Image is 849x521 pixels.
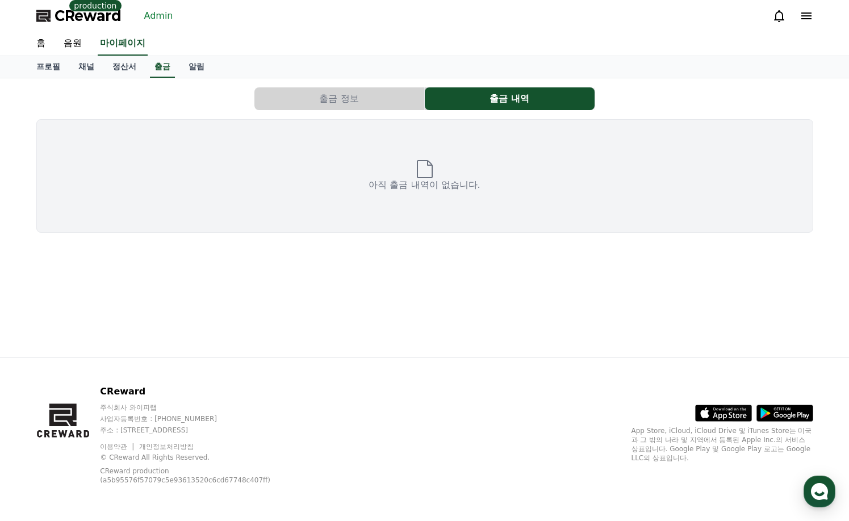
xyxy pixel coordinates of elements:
[69,56,103,78] a: 채널
[425,87,595,110] a: 출금 내역
[100,426,299,435] p: 주소 : [STREET_ADDRESS]
[369,178,480,192] p: 아직 출금 내역이 없습니다.
[100,385,299,398] p: CReward
[100,467,282,485] p: CReward production (a5b95576f57079c5e93613520c6cd67748c407ff)
[27,32,55,56] a: 홈
[100,414,299,423] p: 사업자등록번호 : [PHONE_NUMBER]
[254,87,424,110] button: 출금 정보
[55,32,91,56] a: 음원
[100,453,299,462] p: © CReward All Rights Reserved.
[27,56,69,78] a: 프로필
[36,7,122,25] a: CReward
[150,56,175,78] a: 출금
[425,87,595,110] button: 출금 내역
[103,56,145,78] a: 정산서
[100,403,299,412] p: 주식회사 와이피랩
[98,32,148,56] a: 마이페이지
[254,87,425,110] a: 출금 정보
[55,7,122,25] span: CReward
[631,426,813,463] p: App Store, iCloud, iCloud Drive 및 iTunes Store는 미국과 그 밖의 나라 및 지역에서 등록된 Apple Inc.의 서비스 상표입니다. Goo...
[100,443,136,451] a: 이용약관
[179,56,214,78] a: 알림
[139,443,194,451] a: 개인정보처리방침
[140,7,178,25] a: Admin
